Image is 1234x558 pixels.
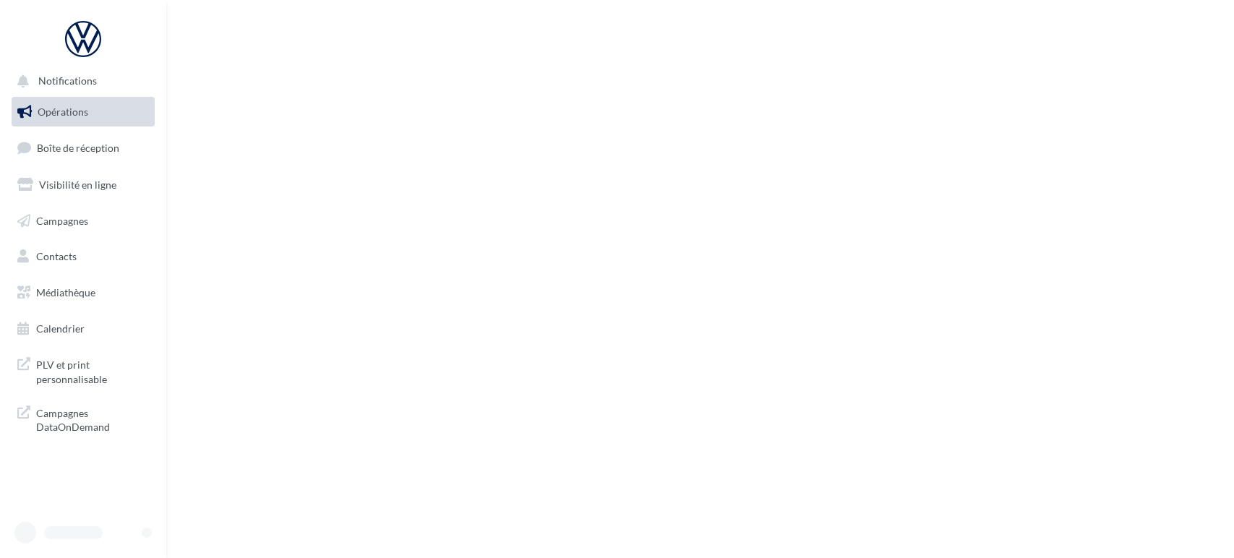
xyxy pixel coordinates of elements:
[37,142,119,154] span: Boîte de réception
[36,355,149,386] span: PLV et print personnalisable
[36,214,88,226] span: Campagnes
[38,106,88,118] span: Opérations
[36,403,149,434] span: Campagnes DataOnDemand
[9,97,158,127] a: Opérations
[36,322,85,335] span: Calendrier
[36,286,95,299] span: Médiathèque
[9,170,158,200] a: Visibilité en ligne
[9,206,158,236] a: Campagnes
[9,132,158,163] a: Boîte de réception
[36,250,77,262] span: Contacts
[9,398,158,440] a: Campagnes DataOnDemand
[9,349,158,392] a: PLV et print personnalisable
[9,278,158,308] a: Médiathèque
[9,241,158,272] a: Contacts
[9,314,158,344] a: Calendrier
[38,75,97,87] span: Notifications
[39,179,116,191] span: Visibilité en ligne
